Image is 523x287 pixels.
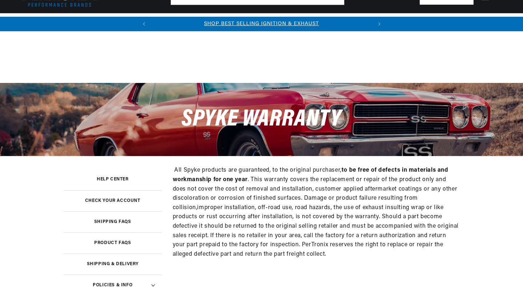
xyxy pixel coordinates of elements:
[64,169,162,190] a: Help Center
[94,241,131,245] h3: Product FAQs
[93,283,132,287] h3: Policies & Info
[64,190,162,211] a: Check your account
[229,13,271,31] summary: Engine Swaps
[85,199,140,203] h3: Check your account
[204,21,319,27] a: SHOP BEST SELLING IGNITION & EXHAUST
[461,13,505,31] summary: Product Support
[137,17,151,31] button: Translation missing: en.sections.announcements.previous_announcement
[87,262,139,266] h3: Shipping & Delivery
[151,20,372,28] div: Announcement
[173,167,459,257] span: All Spyke products are guaranteed, to the original purchaser, . This warranty covers the replacem...
[94,220,131,224] h3: Shipping FAQs
[137,13,229,31] summary: Headers, Exhausts & Components
[372,17,387,31] button: Translation missing: en.sections.announcements.next_announcement
[375,13,413,31] summary: Motorcycle
[18,13,77,31] summary: Ignition Conversions
[64,211,162,232] a: Shipping FAQs
[64,232,162,254] a: Product FAQs
[151,20,372,28] div: 1 of 2
[97,178,129,181] h3: Help Center
[181,108,341,131] span: Spyke Warranty
[64,254,162,275] a: Shipping & Delivery
[77,13,137,31] summary: Coils & Distributors
[324,13,376,31] summary: Spark Plug Wires
[173,167,448,183] strong: to be free of defects in materials and workmanship for one year
[271,13,324,31] summary: Battery Products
